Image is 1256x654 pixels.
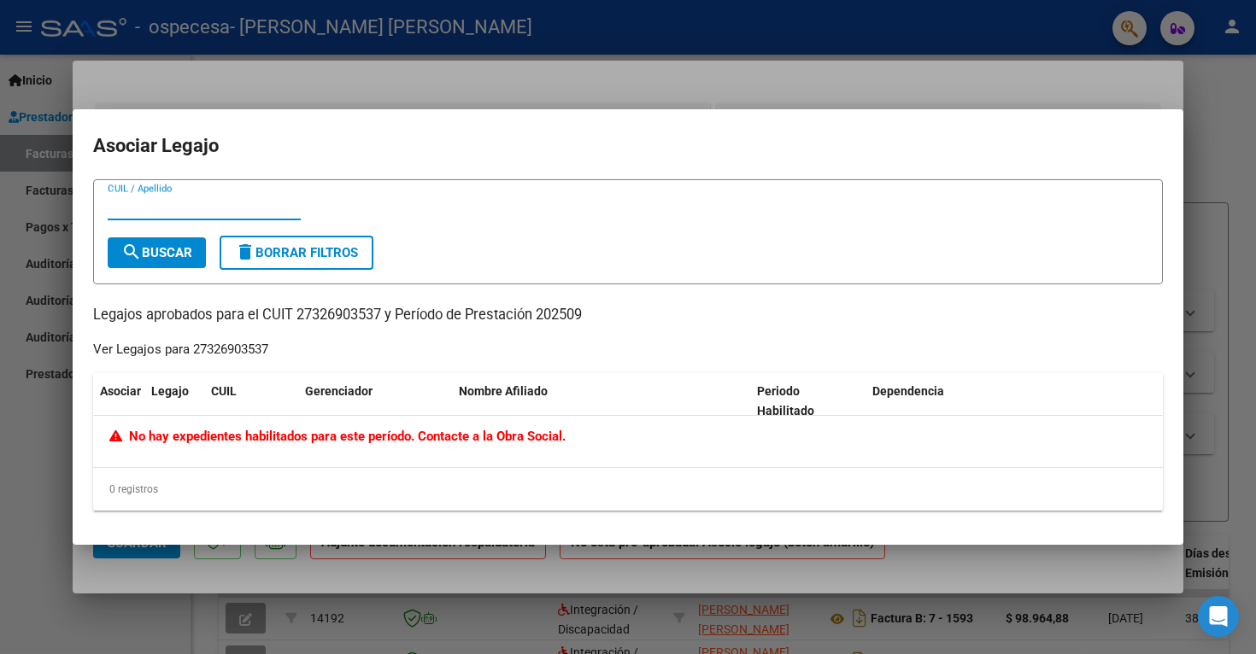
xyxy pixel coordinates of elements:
div: 0 registros [93,468,1163,511]
button: Buscar [108,237,206,268]
datatable-header-cell: Gerenciador [298,373,452,429]
datatable-header-cell: Dependencia [866,373,1164,429]
span: Asociar [100,384,141,398]
mat-icon: search [121,242,142,262]
p: Legajos aprobados para el CUIT 27326903537 y Período de Prestación 202509 [93,305,1163,326]
span: No hay expedientes habilitados para este período. Contacte a la Obra Social. [109,429,566,444]
span: Nombre Afiliado [459,384,548,398]
div: Ver Legajos para 27326903537 [93,340,268,359]
datatable-header-cell: Legajo [144,373,204,429]
datatable-header-cell: CUIL [204,373,298,429]
div: Open Intercom Messenger [1198,596,1239,637]
datatable-header-cell: Periodo Habilitado [750,373,866,429]
mat-icon: delete [235,242,255,262]
span: Gerenciador [305,384,373,398]
span: CUIL [211,384,237,398]
span: Periodo Habilitado [757,384,814,418]
h2: Asociar Legajo [93,130,1163,162]
span: Dependencia [872,384,944,398]
datatable-header-cell: Asociar [93,373,144,429]
span: Borrar Filtros [235,245,358,260]
span: Buscar [121,245,192,260]
button: Borrar Filtros [220,236,373,270]
datatable-header-cell: Nombre Afiliado [452,373,750,429]
span: Legajo [151,384,189,398]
